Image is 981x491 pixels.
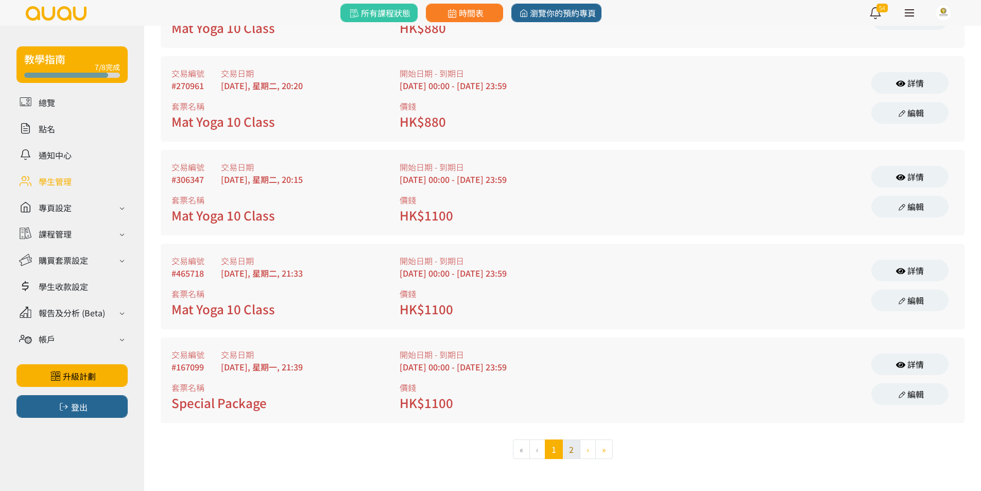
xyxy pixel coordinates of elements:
[39,201,72,214] div: 專頁設定
[171,19,316,37] div: Mat Yoga 10 Class
[221,161,303,173] div: 交易日期
[39,254,88,266] div: 購買套票設定
[171,394,316,412] div: Special Package
[400,67,628,79] div: 開始日期 - 到期日
[400,161,628,173] div: 開始日期 - 到期日
[400,267,628,279] div: [DATE] 00:00 - [DATE] 23:59
[171,287,400,300] div: 套票名稱
[171,112,316,131] div: Mat Yoga 10 Class
[221,267,303,279] div: [DATE], 星期二, 21:33
[171,348,204,361] div: 交易編號
[400,206,544,225] div: HK$1100
[221,79,303,92] div: [DATE], 星期二, 20:20
[171,161,204,173] div: 交易編號
[400,255,628,267] div: 開始日期 - 到期日
[871,166,949,188] a: 詳情
[25,6,88,21] img: logo.svg
[171,255,204,267] div: 交易編號
[39,228,72,240] div: 課程管理
[39,307,105,319] div: 報告及分析 (Beta)
[171,194,400,206] div: 套票名稱
[340,4,418,22] a: 所有課程狀態
[171,173,204,185] div: #306347
[400,173,628,185] div: [DATE] 00:00 - [DATE] 23:59
[871,196,949,217] a: 編輯
[580,439,596,459] button: Go to next page
[221,255,303,267] div: 交易日期
[871,353,949,375] a: 詳情
[400,381,628,394] div: 價錢
[400,19,544,37] div: HK$880
[161,439,965,459] ul: Pagination
[400,361,628,373] div: [DATE] 00:00 - [DATE] 23:59
[871,72,949,94] a: 詳情
[221,348,303,361] div: 交易日期
[511,4,601,22] a: 瀏覽你的預約專頁
[39,333,55,345] div: 帳戶
[171,67,204,79] div: 交易編號
[171,79,204,92] div: #270961
[562,439,580,459] button: Go to page 2
[16,364,128,387] a: 升級計劃
[221,173,303,185] div: [DATE], 星期二, 20:15
[400,112,544,131] div: HK$880
[545,439,563,459] button: Go to page 1
[171,300,316,318] div: Mat Yoga 10 Class
[400,79,628,92] div: [DATE] 00:00 - [DATE] 23:59
[517,7,596,19] span: 瀏覽你的預約專頁
[595,439,613,459] button: Go to last page
[221,67,303,79] div: 交易日期
[221,361,303,373] div: [DATE], 星期一, 21:39
[871,102,949,124] a: 編輯
[400,100,628,112] div: 價錢
[871,383,949,405] a: 編輯
[171,361,204,373] div: #167099
[171,381,400,394] div: 套票名稱
[400,348,628,361] div: 開始日期 - 到期日
[171,267,204,279] div: #465718
[400,194,628,206] div: 價錢
[445,7,483,19] span: 時間表
[348,7,410,19] span: 所有課程狀態
[400,287,628,300] div: 價錢
[871,260,949,281] a: 詳情
[871,290,949,311] a: 編輯
[400,300,544,318] div: HK$1100
[876,4,888,12] span: 54
[400,394,544,412] div: HK$1100
[426,4,503,22] a: 時間表
[171,100,400,112] div: 套票名稱
[171,206,316,225] div: Mat Yoga 10 Class
[16,395,128,418] button: 登出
